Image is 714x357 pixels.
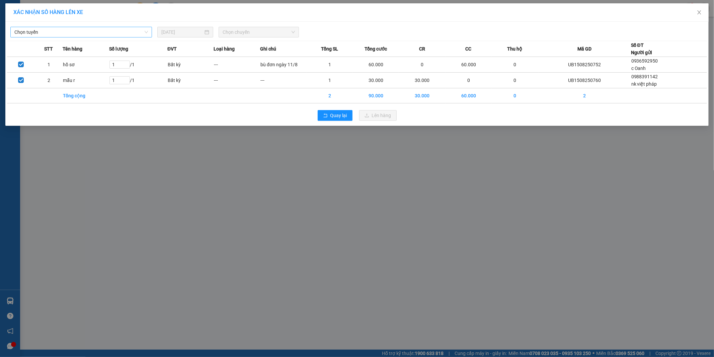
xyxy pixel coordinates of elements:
[365,45,387,53] span: Tổng cước
[399,73,445,88] td: 30.000
[492,88,538,103] td: 0
[577,45,591,53] span: Mã GD
[631,81,657,87] span: nk việt pháp
[35,73,63,88] td: 2
[35,57,63,73] td: 1
[492,73,538,88] td: 0
[353,73,399,88] td: 30.000
[260,57,306,73] td: bù đơn ngày 11/8
[109,45,128,53] span: Số lượng
[214,73,260,88] td: ---
[538,88,631,103] td: 2
[419,45,425,53] span: CR
[260,45,276,53] span: Ghi chú
[167,45,177,53] span: ĐVT
[109,73,167,88] td: / 1
[466,45,472,53] span: CC
[63,45,82,53] span: Tên hàng
[697,10,702,15] span: close
[330,112,347,119] span: Quay lại
[44,45,53,53] span: STT
[109,57,167,73] td: / 1
[359,110,397,121] button: uploadLên hàng
[631,74,658,79] span: 0988391142
[538,57,631,73] td: UB1508250752
[631,41,652,56] div: Số ĐT Người gửi
[307,88,353,103] td: 2
[321,45,338,53] span: Tổng SL
[214,45,235,53] span: Loại hàng
[446,88,492,103] td: 60.000
[631,66,646,71] span: c Oanh
[399,57,445,73] td: 0
[307,73,353,88] td: 1
[223,27,295,37] span: Chọn chuyến
[690,3,709,22] button: Close
[14,27,148,37] span: Chọn tuyến
[161,28,203,36] input: 15/08/2025
[63,73,109,88] td: mẫu r
[538,73,631,88] td: UB1508250760
[318,110,352,121] button: rollbackQuay lại
[63,57,109,73] td: hồ sơ
[167,57,214,73] td: Bất kỳ
[399,88,445,103] td: 30.000
[307,57,353,73] td: 1
[492,57,538,73] td: 0
[446,73,492,88] td: 0
[446,57,492,73] td: 60.000
[323,113,328,118] span: rollback
[167,73,214,88] td: Bất kỳ
[260,73,306,88] td: ---
[63,88,109,103] td: Tổng cộng
[507,45,523,53] span: Thu hộ
[631,58,658,64] span: 0936592950
[13,9,83,15] span: XÁC NHẬN SỐ HÀNG LÊN XE
[353,88,399,103] td: 90.000
[214,57,260,73] td: ---
[353,57,399,73] td: 60.000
